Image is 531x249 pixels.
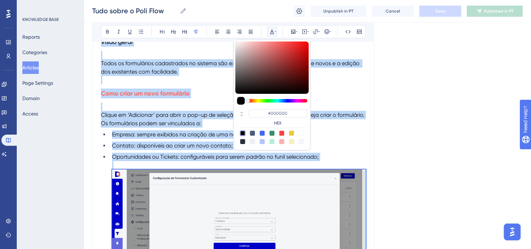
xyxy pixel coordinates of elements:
input: Article Name [92,6,177,16]
span: Need Help? [16,2,44,10]
span: Clique em ‘Adicionar’ para abrir o pop-up de seleção de entidade para a qual deseja criar o formu... [101,112,364,118]
button: Save [419,6,461,17]
button: Page Settings [22,77,53,89]
label: HEX [249,120,307,126]
iframe: UserGuiding AI Assistant Launcher [502,221,523,242]
span: Cancel [386,8,400,14]
span: Oportunidades ou Tickets: configuráveis para serem padrão no funil selecionado; [112,153,319,160]
button: Access [22,107,38,120]
span: Visão geral [101,38,133,45]
button: Domain [22,92,40,105]
button: Cancel [372,6,414,17]
span: Unpublish in PT [323,8,353,14]
span: Contato: disponíveis ao criar um novo contato; [112,142,233,149]
button: Unpublish in PT [310,6,366,17]
span: Save [435,8,445,14]
span: Todos os formulários cadastrados no sistema são exibidos, permitindo a criação de novos e a ediçã... [101,60,361,75]
strong: Como criar um novo formulário [101,90,190,97]
span: Empresa: sempre exibidos na criação de uma nova empresa; [112,131,267,138]
span: Os formulários podem ser vinculados a: [101,120,201,127]
div: KNOWLEDGE BASE [22,17,59,22]
button: Categories [22,46,47,59]
button: Articles [22,61,39,74]
button: Published in PT [467,6,523,17]
span: Published in PT [484,8,514,14]
button: Reports [22,31,40,43]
